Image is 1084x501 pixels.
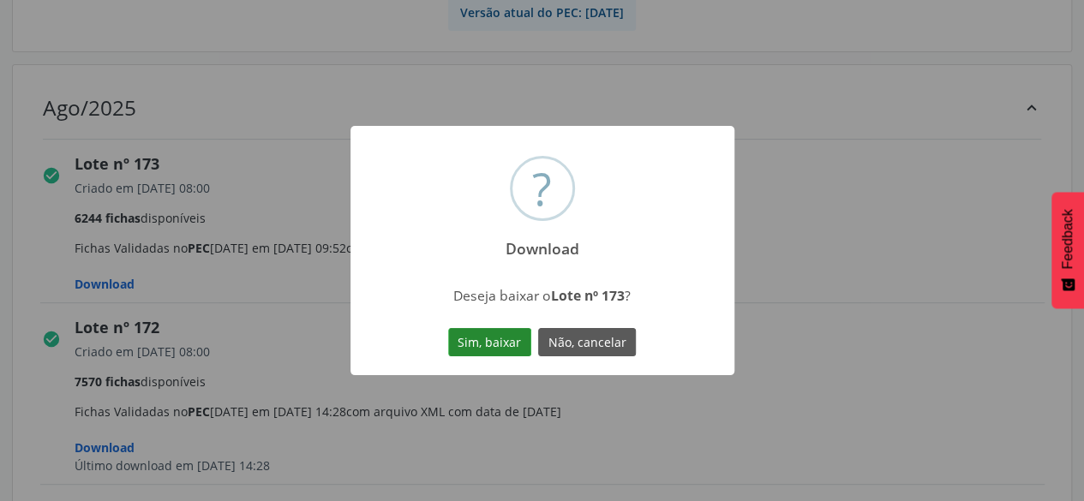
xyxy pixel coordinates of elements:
[448,328,531,357] button: Sim, baixar
[1060,209,1075,269] span: Feedback
[551,286,625,305] strong: Lote nº 173
[538,328,636,357] button: Não, cancelar
[391,286,693,305] div: Deseja baixar o ?
[1051,192,1084,308] button: Feedback - Mostrar pesquisa
[532,158,552,218] div: ?
[490,228,594,258] h2: Download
